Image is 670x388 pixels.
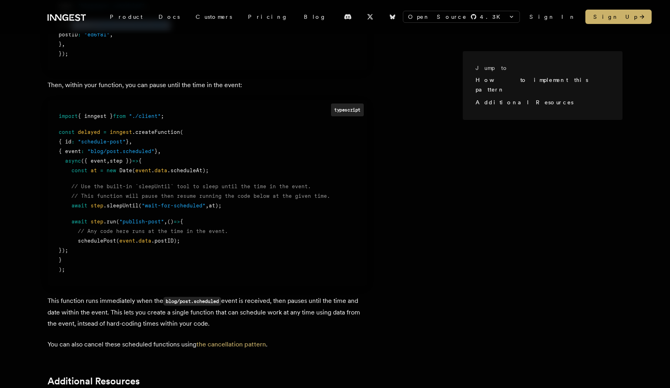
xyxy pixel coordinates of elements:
[163,297,221,306] code: blog/post.scheduled
[78,139,126,145] span: "schedule-post"
[132,129,180,135] span: .createFunction
[113,113,126,119] span: from
[139,203,142,209] span: (
[81,148,84,154] span: :
[59,41,62,47] span: }
[84,32,110,38] span: "ed6f81"
[476,77,588,93] a: How to implement this pattern
[119,167,132,173] span: Date
[129,113,161,119] span: "./client"
[384,10,401,23] a: Bluesky
[135,167,151,173] span: event
[78,129,100,135] span: delayed
[91,167,97,173] span: at
[139,238,151,244] span: data
[59,148,81,154] span: { event
[476,99,573,105] a: Additional Resources
[59,32,78,38] span: postID
[107,158,110,164] span: ,
[59,129,75,135] span: const
[71,139,75,145] span: :
[331,103,364,116] div: typescript
[62,41,65,47] span: ,
[119,238,135,244] span: event
[48,80,367,91] p: Then, within your function, you can pause until the time in the event:
[91,219,103,225] span: step
[119,219,164,225] span: "publish-post"
[102,10,151,24] div: Product
[59,267,65,273] span: );
[87,148,155,154] span: "blog/post.scheduled"
[155,167,167,173] span: data
[71,183,311,189] span: // Use the built-in `sleepUntil` tool to sleep until the time in the event.
[78,113,113,119] span: { inngest }
[59,113,78,119] span: import
[78,228,228,234] span: // Any code here runs at the time in the event.
[103,203,139,209] span: .sleepUntil
[48,295,367,329] p: This function runs immediately when the event is received, then pauses until the time and date wi...
[161,113,164,119] span: ;
[59,51,68,57] span: });
[361,10,379,23] a: X
[81,158,107,164] span: ({ event
[151,238,180,244] span: .postID);
[48,376,367,387] h2: Additional Resources
[132,167,135,173] span: (
[158,148,161,154] span: ,
[180,219,183,225] span: {
[206,203,209,209] span: ,
[91,203,103,209] span: step
[71,219,87,225] span: await
[71,193,330,199] span: // This function will pause then resume running the code below at the given time.
[71,167,87,173] span: const
[110,158,132,164] span: step })
[78,238,116,244] span: schedulePost
[476,64,603,72] h3: Jump to
[103,129,107,135] span: =
[164,219,167,225] span: ,
[480,13,505,21] span: 4.3 K
[408,13,467,21] span: Open Source
[110,129,132,135] span: inngest
[116,238,119,244] span: (
[65,158,81,164] span: async
[135,238,139,244] span: .
[209,203,222,209] span: at);
[296,10,334,24] a: Blog
[129,139,132,145] span: ,
[100,167,103,173] span: =
[59,257,62,263] span: }
[139,158,142,164] span: {
[339,10,357,23] a: Discord
[132,158,139,164] span: =>
[155,148,158,154] span: }
[151,10,188,24] a: Docs
[167,219,174,225] span: ()
[196,340,266,348] a: the cancellation pattern
[188,10,240,24] a: Customers
[529,13,576,21] a: Sign In
[103,219,116,225] span: .run
[180,129,183,135] span: (
[151,167,155,173] span: .
[107,167,116,173] span: new
[116,219,119,225] span: (
[48,339,367,350] p: You can also cancel these scheduled functions using .
[174,219,180,225] span: =>
[110,32,113,38] span: ,
[78,32,81,38] span: :
[167,167,209,173] span: .scheduleAt);
[59,139,71,145] span: { id
[126,139,129,145] span: }
[71,203,87,209] span: await
[59,247,68,253] span: });
[585,10,652,24] a: Sign Up
[240,10,296,24] a: Pricing
[142,203,206,209] span: "wait-for-scheduled"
